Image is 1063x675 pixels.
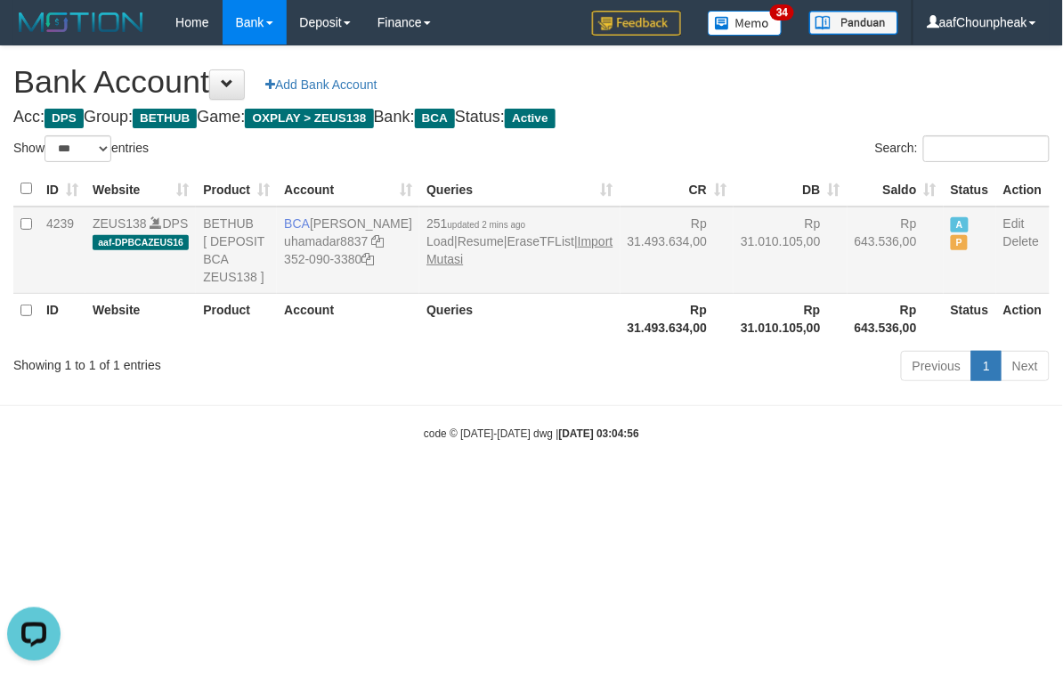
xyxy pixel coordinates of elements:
[944,172,996,207] th: Status
[277,207,419,294] td: [PERSON_NAME] 352-090-3380
[39,207,85,294] td: 4239
[371,234,384,248] a: Copy uhamadar8837 to clipboard
[45,109,84,128] span: DPS
[848,172,944,207] th: Saldo: activate to sort column ascending
[426,216,613,266] span: | | |
[85,293,196,344] th: Website
[923,135,1050,162] input: Search:
[592,11,681,36] img: Feedback.jpg
[245,109,373,128] span: OXPLAY > ZEUS138
[254,69,388,100] a: Add Bank Account
[951,235,969,250] span: Paused
[419,293,620,344] th: Queries
[424,427,639,440] small: code © [DATE]-[DATE] dwg |
[13,135,149,162] label: Show entries
[458,234,504,248] a: Resume
[621,293,734,344] th: Rp 31.493.634,00
[85,172,196,207] th: Website: activate to sort column ascending
[13,64,1050,100] h1: Bank Account
[13,349,430,374] div: Showing 1 to 1 of 1 entries
[196,207,277,294] td: BETHUB [ DEPOSIT BCA ZEUS138 ]
[277,293,419,344] th: Account
[770,4,794,20] span: 34
[734,172,848,207] th: DB: activate to sort column ascending
[971,351,1002,381] a: 1
[1001,351,1050,381] a: Next
[45,135,111,162] select: Showentries
[85,207,196,294] td: DPS
[419,172,620,207] th: Queries: activate to sort column ascending
[39,293,85,344] th: ID
[621,207,734,294] td: Rp 31.493.634,00
[196,172,277,207] th: Product: activate to sort column ascending
[93,216,147,231] a: ZEUS138
[415,109,455,128] span: BCA
[7,7,61,61] button: Open LiveChat chat widget
[277,172,419,207] th: Account: activate to sort column ascending
[996,293,1050,344] th: Action
[284,216,310,231] span: BCA
[505,109,556,128] span: Active
[996,172,1050,207] th: Action
[361,252,374,266] a: Copy 3520903380 to clipboard
[1003,216,1025,231] a: Edit
[848,207,944,294] td: Rp 643.536,00
[951,217,969,232] span: Active
[426,216,525,231] span: 251
[875,135,1050,162] label: Search:
[448,220,526,230] span: updated 2 mins ago
[13,9,149,36] img: MOTION_logo.png
[809,11,898,35] img: panduan.png
[133,109,197,128] span: BETHUB
[13,109,1050,126] h4: Acc: Group: Game: Bank: Status:
[621,172,734,207] th: CR: activate to sort column ascending
[426,234,613,266] a: Import Mutasi
[734,293,848,344] th: Rp 31.010.105,00
[93,235,189,250] span: aaf-DPBCAZEUS16
[559,427,639,440] strong: [DATE] 03:04:56
[284,234,368,248] a: uhamadar8837
[944,293,996,344] th: Status
[708,11,783,36] img: Button%20Memo.svg
[1003,234,1039,248] a: Delete
[507,234,574,248] a: EraseTFList
[39,172,85,207] th: ID: activate to sort column ascending
[734,207,848,294] td: Rp 31.010.105,00
[848,293,944,344] th: Rp 643.536,00
[426,234,454,248] a: Load
[901,351,972,381] a: Previous
[196,293,277,344] th: Product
